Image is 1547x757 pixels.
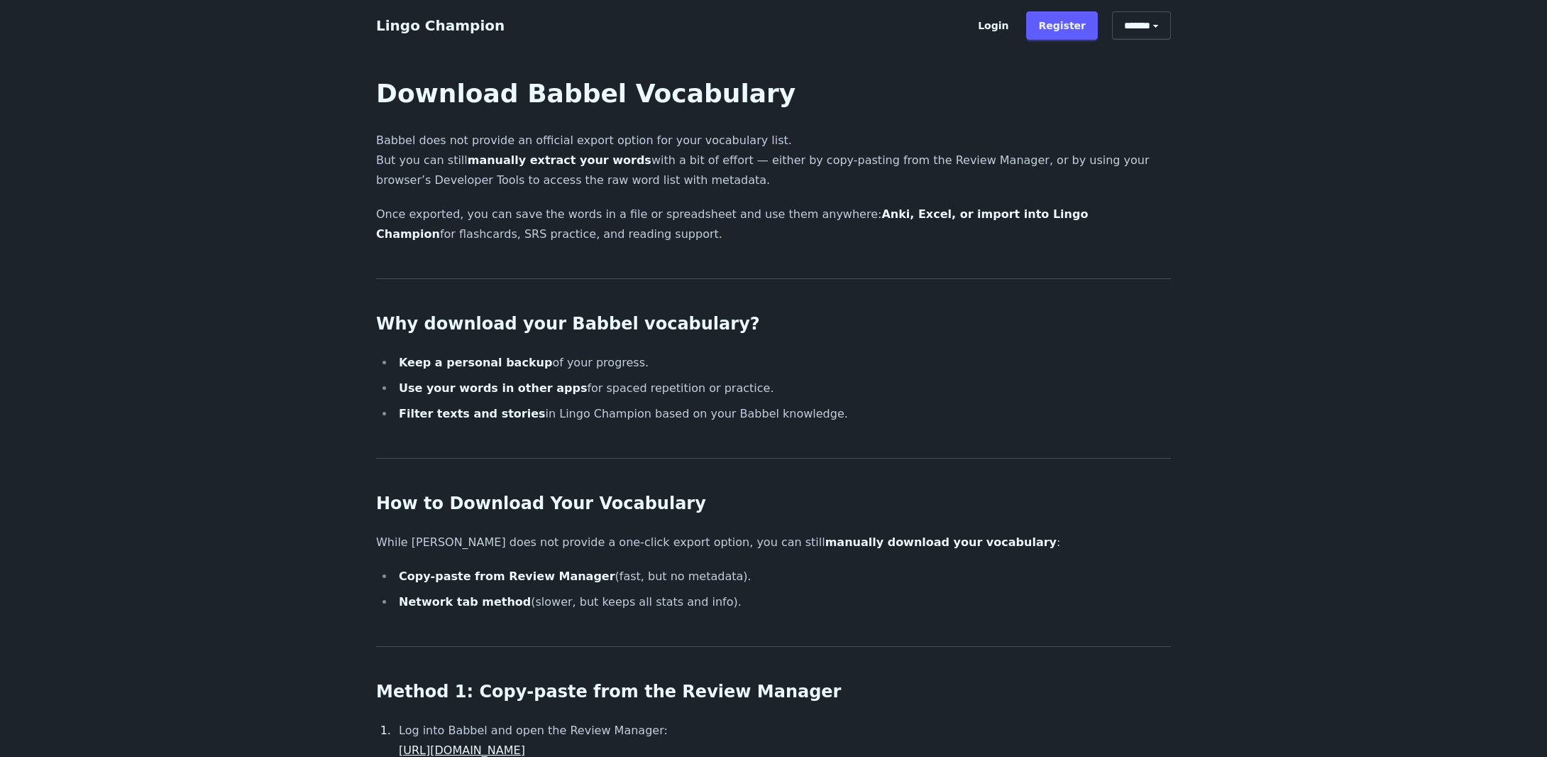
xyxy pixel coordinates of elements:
h1: Download Babbel Vocabulary [376,80,1171,108]
strong: Filter texts and stories [399,407,546,420]
li: of your progress. [395,353,1171,373]
a: Lingo Champion [376,17,505,34]
strong: Network tab method [399,595,531,609]
li: (slower, but keeps all stats and info). [395,592,1171,612]
strong: Use your words in other apps [399,381,587,395]
a: [URL][DOMAIN_NAME] [399,744,525,757]
h2: How to Download Your Vocabulary [376,493,1171,516]
li: in Lingo Champion based on your Babbel knowledge. [395,404,1171,424]
h2: Why download your Babbel vocabulary? [376,313,1171,336]
strong: Keep a personal backup [399,356,552,369]
li: (fast, but no metadata). [395,567,1171,587]
a: Login [966,11,1020,40]
a: Register [1026,11,1098,40]
p: While [PERSON_NAME] does not provide a one-click export option, you can still : [376,533,1171,552]
h2: Method 1: Copy-paste from the Review Manager [376,681,1171,704]
strong: manually extract your words [468,153,651,167]
p: Babbel does not provide an official export option for your vocabulary list. But you can still wit... [376,131,1171,190]
strong: manually download your vocabulary [825,535,1057,549]
strong: Anki, Excel, or import into Lingo Champion [376,207,1088,241]
strong: Copy-paste from Review Manager [399,570,615,583]
p: Once exported, you can save the words in a file or spreadsheet and use them anywhere: for flashca... [376,205,1171,244]
li: for spaced repetition or practice. [395,378,1171,398]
